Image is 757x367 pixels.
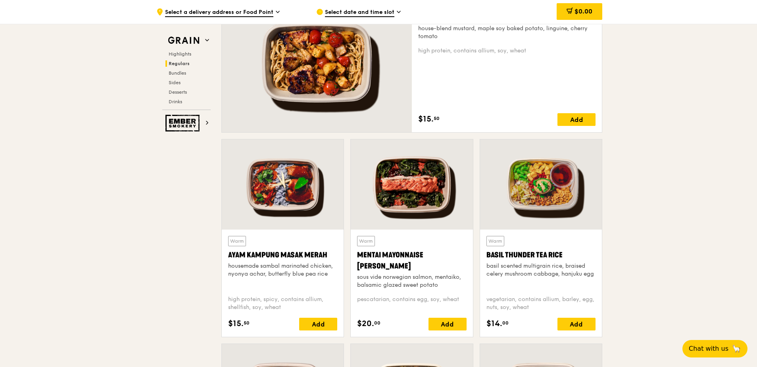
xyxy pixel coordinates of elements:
[486,249,596,261] div: Basil Thunder Tea Rice
[486,318,502,330] span: $14.
[357,273,466,289] div: sous vide norwegian salmon, mentaiko, balsamic glazed sweet potato
[357,249,466,272] div: Mentai Mayonnaise [PERSON_NAME]
[169,80,181,85] span: Sides
[418,113,434,125] span: $15.
[169,70,186,76] span: Bundles
[418,25,596,41] div: house-blend mustard, maple soy baked potato, linguine, cherry tomato
[357,318,374,330] span: $20.
[486,262,596,278] div: basil scented multigrain rice, braised celery mushroom cabbage, hanjuku egg
[325,8,394,17] span: Select date and time slot
[228,249,337,261] div: Ayam Kampung Masak Merah
[682,340,747,357] button: Chat with us🦙
[502,320,509,326] span: 00
[169,61,190,66] span: Regulars
[689,344,728,353] span: Chat with us
[732,344,741,353] span: 🦙
[418,47,596,55] div: high protein, contains allium, soy, wheat
[169,51,191,57] span: Highlights
[299,318,337,330] div: Add
[486,296,596,311] div: vegetarian, contains allium, barley, egg, nuts, soy, wheat
[557,318,596,330] div: Add
[228,236,246,246] div: Warm
[428,318,467,330] div: Add
[165,33,202,48] img: Grain web logo
[486,236,504,246] div: Warm
[165,8,273,17] span: Select a delivery address or Food Point
[228,318,244,330] span: $15.
[165,115,202,131] img: Ember Smokery web logo
[374,320,380,326] span: 00
[244,320,250,326] span: 50
[228,296,337,311] div: high protein, spicy, contains allium, shellfish, soy, wheat
[557,113,596,126] div: Add
[169,89,187,95] span: Desserts
[357,236,375,246] div: Warm
[357,296,466,311] div: pescatarian, contains egg, soy, wheat
[574,8,592,15] span: $0.00
[228,262,337,278] div: housemade sambal marinated chicken, nyonya achar, butterfly blue pea rice
[169,99,182,104] span: Drinks
[434,115,440,122] span: 50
